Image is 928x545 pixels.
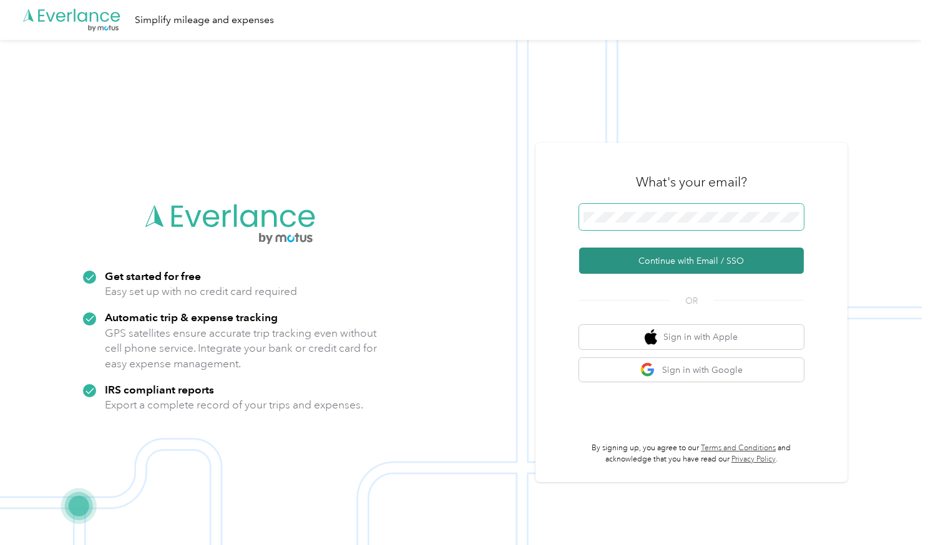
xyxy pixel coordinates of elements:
p: Easy set up with no credit card required [105,284,297,299]
h3: What's your email? [636,173,747,191]
span: OR [670,294,713,307]
img: apple logo [645,329,657,345]
button: google logoSign in with Google [579,358,804,382]
p: Export a complete record of your trips and expenses. [105,397,363,413]
button: Continue with Email / SSO [579,248,804,274]
strong: Automatic trip & expense tracking [105,311,278,324]
a: Privacy Policy [731,455,776,464]
button: apple logoSign in with Apple [579,325,804,349]
p: GPS satellites ensure accurate trip tracking even without cell phone service. Integrate your bank... [105,326,378,372]
p: By signing up, you agree to our and acknowledge that you have read our . [579,443,804,465]
a: Terms and Conditions [701,443,776,453]
strong: IRS compliant reports [105,383,214,396]
strong: Get started for free [105,269,201,282]
img: google logo [640,362,656,378]
div: Simplify mileage and expenses [135,12,274,28]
